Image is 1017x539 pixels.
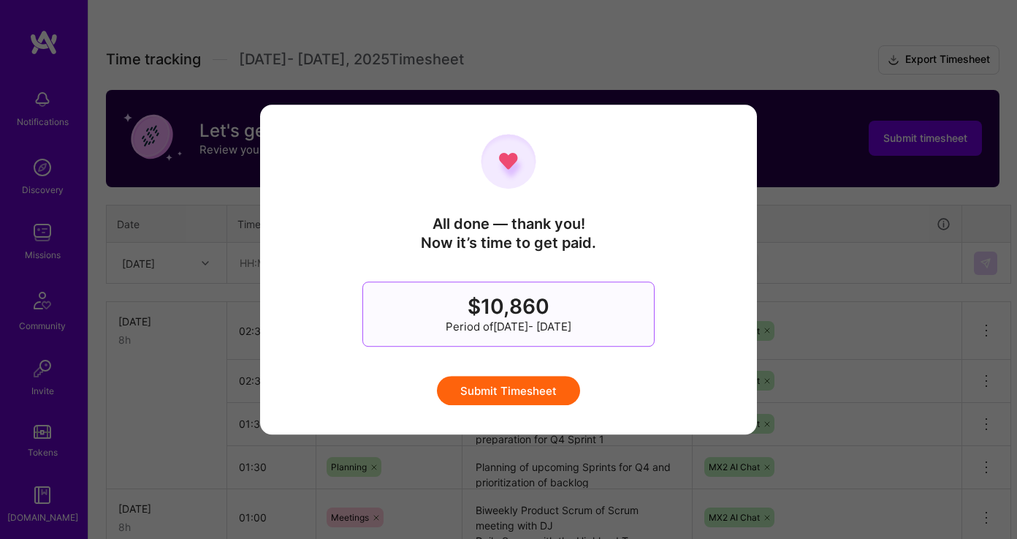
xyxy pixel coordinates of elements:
span: Period of [DATE] - [DATE] [446,319,571,334]
button: Submit Timesheet [437,376,580,405]
div: modal [260,105,757,435]
span: $10,860 [468,294,549,319]
h4: All done — thank you! Now it’s time to get paid. [421,214,596,252]
img: team pulse heart [481,134,536,189]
